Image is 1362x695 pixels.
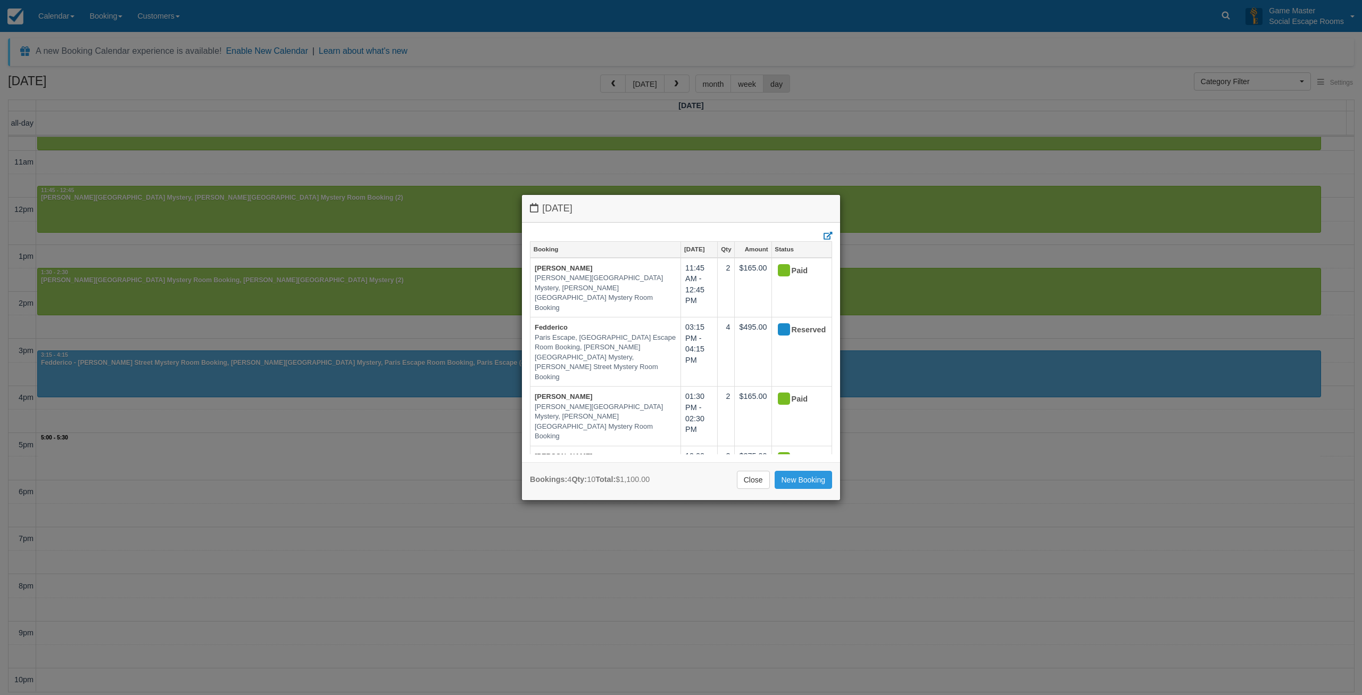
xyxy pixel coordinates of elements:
strong: Qty: [571,475,587,484]
td: 03:15 PM - 04:15 PM [681,317,718,387]
em: [PERSON_NAME][GEOGRAPHIC_DATA] Mystery, [PERSON_NAME][GEOGRAPHIC_DATA] Mystery Room Booking [535,273,676,313]
td: 2 [718,258,735,317]
td: 10:00 AM - 11:00 AM [681,446,718,505]
a: [DATE] [681,242,717,257]
td: 01:30 PM - 02:30 PM [681,387,718,446]
td: $165.00 [735,258,771,317]
a: Qty [718,242,734,257]
td: 4 [718,317,735,387]
a: Status [772,242,832,257]
td: 2 [718,446,735,505]
a: Amount [735,242,771,257]
a: [PERSON_NAME] [535,393,593,400]
a: [PERSON_NAME] [535,264,593,272]
a: New Booking [775,471,833,489]
em: Paris Escape, [GEOGRAPHIC_DATA] Escape Room Booking, [PERSON_NAME][GEOGRAPHIC_DATA] Mystery, [PER... [535,333,676,382]
a: Close [737,471,770,489]
strong: Bookings: [530,475,567,484]
a: [PERSON_NAME] [535,452,593,460]
div: Paid [776,263,818,280]
a: Fedderico [535,323,568,331]
div: Paid [776,451,818,468]
div: Paid [776,391,818,408]
td: $165.00 [735,387,771,446]
td: 2 [718,387,735,446]
em: [PERSON_NAME][GEOGRAPHIC_DATA] Mystery, [PERSON_NAME][GEOGRAPHIC_DATA] Mystery Room Booking [535,402,676,441]
div: Reserved [776,322,818,339]
td: $275.00 [735,446,771,505]
td: 11:45 AM - 12:45 PM [681,258,718,317]
div: 4 10 $1,100.00 [530,474,650,485]
h4: [DATE] [530,203,832,214]
td: $495.00 [735,317,771,387]
a: Booking [530,242,680,257]
strong: Total: [595,475,616,484]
